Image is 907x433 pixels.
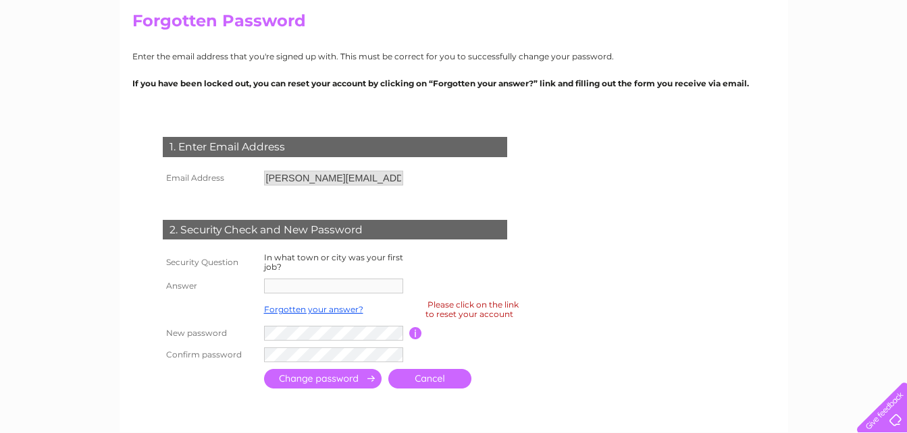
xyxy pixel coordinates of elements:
img: logo.png [32,35,101,76]
div: 1. Enter Email Address [163,137,507,157]
a: Blog [838,57,858,67]
a: Contact [866,57,899,67]
div: Please click on the link to reset your account [425,297,519,321]
div: 2. Security Check and New Password [163,220,507,240]
a: Water [718,57,744,67]
a: 0333 014 3131 [652,7,746,24]
a: Forgotten your answer? [264,304,363,314]
div: Clear Business is a trading name of Verastar Limited (registered in [GEOGRAPHIC_DATA] No. 3667643... [135,7,773,65]
a: Cancel [388,369,471,388]
a: Energy [752,57,781,67]
input: Submit [264,369,382,388]
th: Answer [159,275,261,297]
th: New password [159,322,261,344]
a: Telecoms [789,57,830,67]
th: Email Address [159,167,261,189]
label: In what town or city was your first job? [264,252,403,272]
input: Information [409,327,422,339]
th: Security Question [159,250,261,275]
p: Enter the email address that you're signed up with. This must be correct for you to successfully ... [132,50,775,63]
h2: Forgotten Password [132,11,775,37]
th: Confirm password [159,344,261,366]
p: If you have been locked out, you can reset your account by clicking on “Forgotten your answer?” l... [132,77,775,90]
